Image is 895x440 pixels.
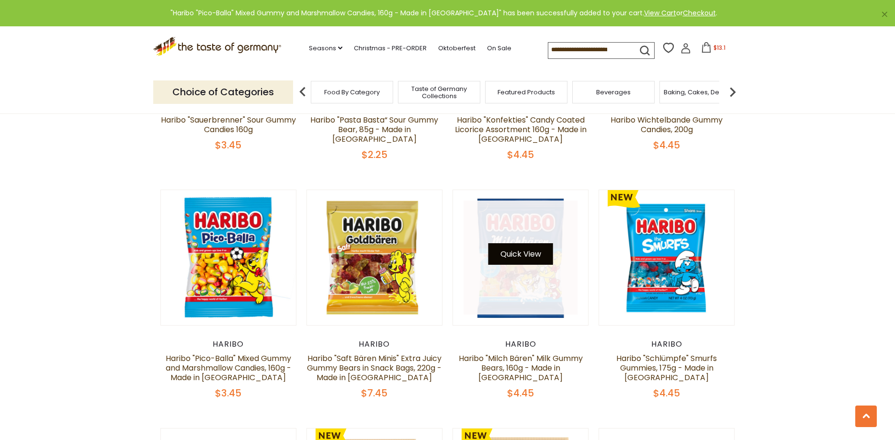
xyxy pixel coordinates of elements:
img: next arrow [723,82,742,102]
span: $4.45 [507,386,534,400]
a: Christmas - PRE-ORDER [354,43,427,54]
a: On Sale [487,43,511,54]
span: $4.45 [507,148,534,161]
div: "Haribo "Pico-Balla" Mixed Gummy and Marshmallow Candies, 160g - Made in [GEOGRAPHIC_DATA]" has b... [8,8,880,19]
span: $4.45 [653,138,680,152]
a: Oktoberfest [438,43,476,54]
a: Haribo "Pico-Balla" Mixed Gummy and Marshmallow Candies, 160g - Made in [GEOGRAPHIC_DATA] [166,353,291,383]
div: Haribo [306,339,443,349]
a: Taste of Germany Collections [401,85,477,100]
a: View Cart [644,8,676,18]
div: Haribo [160,339,297,349]
span: $3.45 [215,138,241,152]
a: Beverages [596,89,631,96]
a: Seasons [309,43,342,54]
a: Haribo "Pasta Basta“ Sour Gummy Bear, 85g - Made in [GEOGRAPHIC_DATA] [310,114,438,145]
img: previous arrow [293,82,312,102]
a: Haribo Wichtelbande Gummy Candies, 200g [611,114,723,135]
a: Featured Products [498,89,555,96]
span: $2.25 [362,148,387,161]
span: $7.45 [361,386,387,400]
img: Haribo [307,190,442,326]
a: × [882,11,887,17]
a: Haribo "Sauerbrenner" Sour Gummy Candies 160g [161,114,296,135]
a: Haribo "Schlümpfe" Smurfs Gummies, 175g - Made in [GEOGRAPHIC_DATA] [616,353,717,383]
span: $3.45 [215,386,241,400]
img: Haribo [599,190,735,326]
img: Haribo [453,190,589,326]
p: Choice of Categories [153,80,293,104]
span: $13.1 [714,44,725,52]
a: Food By Category [324,89,380,96]
div: Haribo [453,339,589,349]
a: Haribo "Milch Bären" Milk Gummy Bears, 160g - Made in [GEOGRAPHIC_DATA] [459,353,583,383]
a: Checkout [683,8,716,18]
span: $4.45 [653,386,680,400]
a: Haribo "Saft Bären Minis" Extra Juicy Gummy Bears in Snack Bags, 220g - Made in [GEOGRAPHIC_DATA] [307,353,442,383]
button: $13.1 [693,42,734,56]
button: Quick View [488,243,553,265]
div: Haribo [599,339,735,349]
a: Baking, Cakes, Desserts [664,89,738,96]
img: Haribo [161,190,296,326]
a: Haribo "Konfekties" Candy Coated Licorice Assortment 160g - Made in [GEOGRAPHIC_DATA] [455,114,587,145]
